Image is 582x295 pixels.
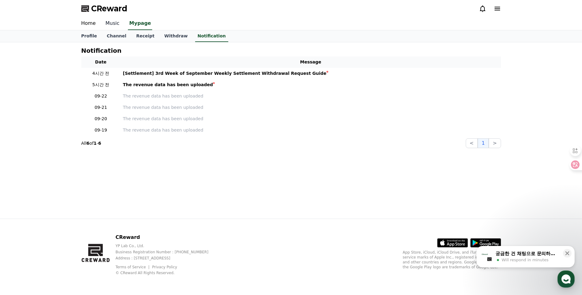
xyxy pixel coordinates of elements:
div: [Settlement] 3rd Week of September Weekly Settlement Withdrawal Request Guide [123,70,326,77]
a: The revenue data has been uploaded [123,116,499,122]
p: 09-19 [84,127,118,133]
span: Messages [51,204,69,209]
a: Terms of Service [115,265,150,269]
p: 09-22 [84,93,118,99]
button: < [466,138,478,148]
strong: 6 [98,141,101,146]
a: CReward [81,4,127,13]
p: © CReward All Rights Reserved. [115,270,218,275]
a: Messages [40,194,79,210]
div: The revenue data has been uploaded [123,82,213,88]
p: 09-20 [84,116,118,122]
p: Business Registration Number : [PHONE_NUMBER] [115,250,218,255]
th: Message [121,56,501,68]
strong: 6 [87,141,90,146]
a: Music [101,17,125,30]
a: [Settlement] 3rd Week of September Weekly Settlement Withdrawal Request Guide [123,70,499,77]
button: > [489,138,501,148]
a: Privacy Policy [152,265,177,269]
a: Home [76,17,101,30]
p: All of - [81,140,101,146]
a: Receipt [131,30,160,42]
span: Settings [91,204,106,209]
a: Profile [76,30,102,42]
a: The revenue data has been uploaded [123,127,499,133]
a: Mypage [128,17,152,30]
a: The revenue data has been uploaded [123,93,499,99]
a: Withdraw [159,30,192,42]
a: The revenue data has been uploaded [123,82,499,88]
a: Channel [102,30,131,42]
h4: Notification [81,47,121,54]
p: 4시간 전 [84,70,118,77]
a: Settings [79,194,118,210]
p: 5시간 전 [84,82,118,88]
span: Home [16,204,26,209]
button: 1 [478,138,489,148]
th: Date [81,56,121,68]
p: 09-21 [84,104,118,111]
p: Address : [STREET_ADDRESS] [115,256,218,261]
a: The revenue data has been uploaded [123,104,499,111]
a: Home [2,194,40,210]
p: App Store, iCloud, iCloud Drive, and iTunes Store are service marks of Apple Inc., registered in ... [403,250,501,270]
span: CReward [91,4,127,13]
p: CReward [115,234,218,241]
p: YP Lab Co., Ltd. [115,243,218,248]
a: Notification [195,30,228,42]
strong: 1 [94,141,97,146]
